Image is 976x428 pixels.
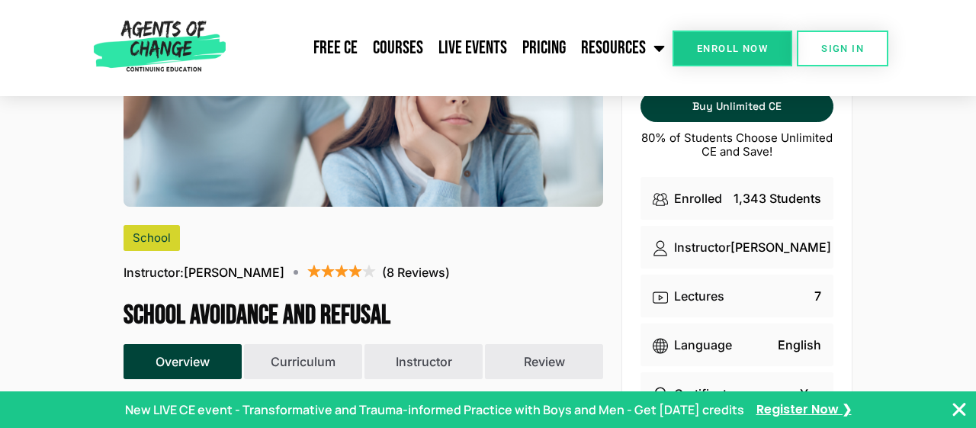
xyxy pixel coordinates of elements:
a: Resources [573,29,673,67]
a: SIGN IN [797,31,888,66]
p: [PERSON_NAME] [124,263,284,282]
p: Certificate [674,385,734,403]
div: School [124,225,180,251]
p: 7 [814,287,821,305]
p: [PERSON_NAME] [730,238,831,256]
nav: Menu [232,29,673,67]
a: Courses [365,29,431,67]
p: Language [674,336,732,354]
button: Instructor [364,344,483,379]
h1: School Avoidance and Refusal (1 General CE Credit) [124,300,603,332]
a: Buy Unlimited CE [640,91,833,122]
a: Register Now ❯ [756,401,852,418]
p: 1,343 Students [734,189,821,208]
p: New LIVE CE event - Transformative and Trauma-informed Practice with Boys and Men - Get [DATE] cr... [125,401,744,419]
a: Live Events [431,29,515,67]
a: Pricing [515,29,573,67]
p: Yes [800,385,821,403]
button: Close Banner [950,401,968,419]
span: Buy Unlimited CE [692,100,782,113]
button: Review [485,344,603,379]
a: Enroll Now [673,31,792,66]
span: SIGN IN [821,43,864,53]
span: Instructor: [124,263,184,282]
a: Free CE [306,29,365,67]
button: Overview [124,344,242,379]
span: Enroll Now [697,43,768,53]
p: English [778,336,821,354]
p: Instructor [674,238,730,256]
p: (8 Reviews) [382,263,450,282]
button: Curriculum [244,344,362,379]
p: 80% of Students Choose Unlimited CE and Save! [640,131,833,159]
p: Enrolled [674,189,722,208]
p: Lectures [674,287,724,305]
